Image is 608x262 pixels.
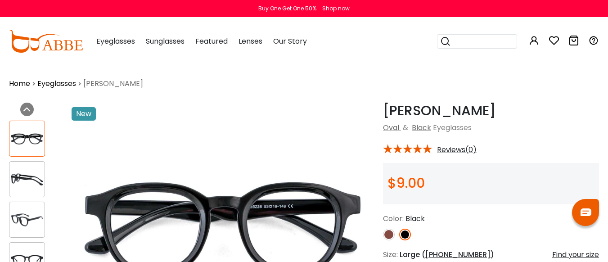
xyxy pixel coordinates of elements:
[322,5,350,13] div: Shop now
[405,213,425,224] span: Black
[437,146,477,154] span: Reviews(0)
[383,249,398,260] span: Size:
[387,173,425,193] span: $9.00
[318,5,350,12] a: Shop now
[383,103,599,119] h1: [PERSON_NAME]
[72,107,96,121] div: New
[383,213,404,224] span: Color:
[273,36,307,46] span: Our Story
[581,208,591,216] img: chat
[195,36,228,46] span: Featured
[9,78,30,89] a: Home
[383,122,399,133] a: Oval
[433,122,472,133] span: Eyeglasses
[412,122,431,133] a: Black
[401,122,410,133] span: &
[96,36,135,46] span: Eyeglasses
[258,5,316,13] div: Buy One Get One 50%
[239,36,262,46] span: Lenses
[9,30,83,53] img: abbeglasses.com
[9,130,45,148] img: Dotti Black Acetate Eyeglasses , UniversalBridgeFit Frames from ABBE Glasses
[146,36,185,46] span: Sunglasses
[9,171,45,188] img: Dotti Black Acetate Eyeglasses , UniversalBridgeFit Frames from ABBE Glasses
[400,249,494,260] span: Large ( )
[552,249,599,260] div: Find your size
[425,249,491,260] span: [PHONE_NUMBER]
[37,78,76,89] a: Eyeglasses
[9,211,45,229] img: Dotti Black Acetate Eyeglasses , UniversalBridgeFit Frames from ABBE Glasses
[83,78,143,89] span: [PERSON_NAME]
